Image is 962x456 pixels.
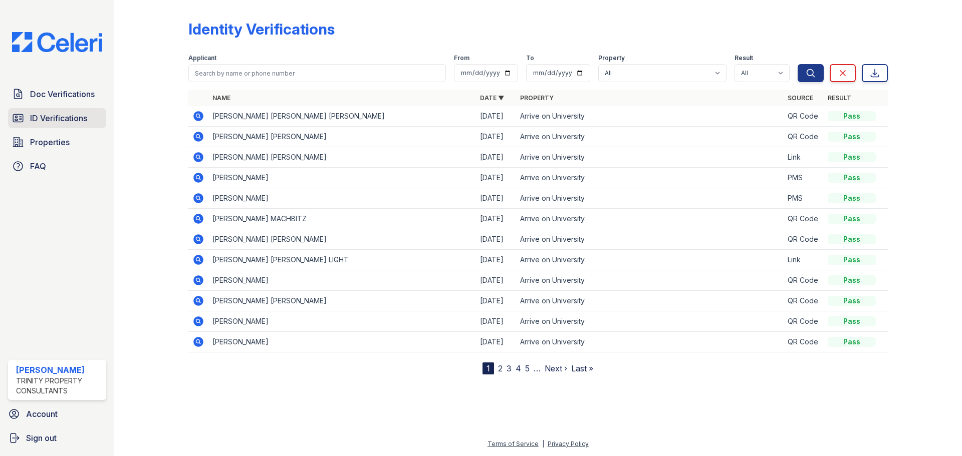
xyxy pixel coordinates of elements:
a: Privacy Policy [548,440,589,447]
td: QR Code [784,106,824,127]
td: [DATE] [476,229,516,250]
td: Arrive on University [516,270,784,291]
td: [PERSON_NAME] [PERSON_NAME] [208,291,476,311]
div: Pass [828,152,876,162]
div: Pass [828,275,876,285]
td: [DATE] [476,250,516,270]
a: Property [520,94,554,102]
div: Identity Verifications [188,20,335,38]
div: Pass [828,255,876,265]
td: Arrive on University [516,332,784,352]
label: Applicant [188,54,216,62]
label: Property [598,54,625,62]
td: [PERSON_NAME] [208,188,476,209]
a: Last » [571,363,593,373]
td: [DATE] [476,127,516,147]
td: [PERSON_NAME] [208,332,476,352]
td: Link [784,250,824,270]
td: PMS [784,168,824,188]
td: [DATE] [476,209,516,229]
span: FAQ [30,160,46,172]
td: [DATE] [476,311,516,332]
a: Next › [545,363,567,373]
div: Pass [828,111,876,121]
td: Arrive on University [516,127,784,147]
td: [PERSON_NAME] MACHBITZ [208,209,476,229]
a: Name [212,94,230,102]
span: Sign out [26,432,57,444]
td: [DATE] [476,188,516,209]
img: CE_Logo_Blue-a8612792a0a2168367f1c8372b55b34899dd931a85d93a1a3d3e32e68fde9ad4.png [4,32,110,52]
a: 2 [498,363,503,373]
div: Pass [828,214,876,224]
td: PMS [784,188,824,209]
div: [PERSON_NAME] [16,364,102,376]
label: Result [735,54,753,62]
td: [DATE] [476,291,516,311]
td: QR Code [784,229,824,250]
td: QR Code [784,291,824,311]
td: Arrive on University [516,168,784,188]
div: Pass [828,337,876,347]
td: Arrive on University [516,291,784,311]
div: Pass [828,234,876,244]
span: ID Verifications [30,112,87,124]
td: QR Code [784,127,824,147]
td: Arrive on University [516,229,784,250]
td: [PERSON_NAME] [208,311,476,332]
div: Pass [828,132,876,142]
div: Trinity Property Consultants [16,376,102,396]
td: [PERSON_NAME] [PERSON_NAME] [PERSON_NAME] [208,106,476,127]
div: Pass [828,296,876,306]
td: [PERSON_NAME] [208,168,476,188]
td: Arrive on University [516,106,784,127]
td: Arrive on University [516,311,784,332]
span: Doc Verifications [30,88,95,100]
a: Properties [8,132,106,152]
td: Arrive on University [516,250,784,270]
a: Sign out [4,428,110,448]
td: QR Code [784,332,824,352]
a: Terms of Service [488,440,539,447]
td: [PERSON_NAME] [PERSON_NAME] [208,147,476,168]
a: Result [828,94,851,102]
td: Arrive on University [516,147,784,168]
a: 5 [525,363,530,373]
td: Arrive on University [516,209,784,229]
td: QR Code [784,270,824,291]
a: Date ▼ [480,94,504,102]
td: [DATE] [476,270,516,291]
td: [PERSON_NAME] [PERSON_NAME] LIGHT [208,250,476,270]
td: [PERSON_NAME] [208,270,476,291]
td: Arrive on University [516,188,784,209]
a: Source [788,94,813,102]
td: [DATE] [476,332,516,352]
td: [DATE] [476,147,516,168]
div: Pass [828,193,876,203]
a: ID Verifications [8,108,106,128]
td: [PERSON_NAME] [PERSON_NAME] [208,229,476,250]
td: [PERSON_NAME] [PERSON_NAME] [208,127,476,147]
span: … [534,362,541,374]
div: Pass [828,173,876,183]
input: Search by name or phone number [188,64,446,82]
a: Doc Verifications [8,84,106,104]
a: 4 [516,363,521,373]
a: FAQ [8,156,106,176]
span: Properties [30,136,70,148]
div: Pass [828,316,876,326]
td: [DATE] [476,168,516,188]
label: To [526,54,534,62]
td: Link [784,147,824,168]
td: [DATE] [476,106,516,127]
span: Account [26,408,58,420]
a: 3 [507,363,512,373]
td: QR Code [784,209,824,229]
td: QR Code [784,311,824,332]
div: 1 [483,362,494,374]
a: Account [4,404,110,424]
div: | [542,440,544,447]
label: From [454,54,469,62]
